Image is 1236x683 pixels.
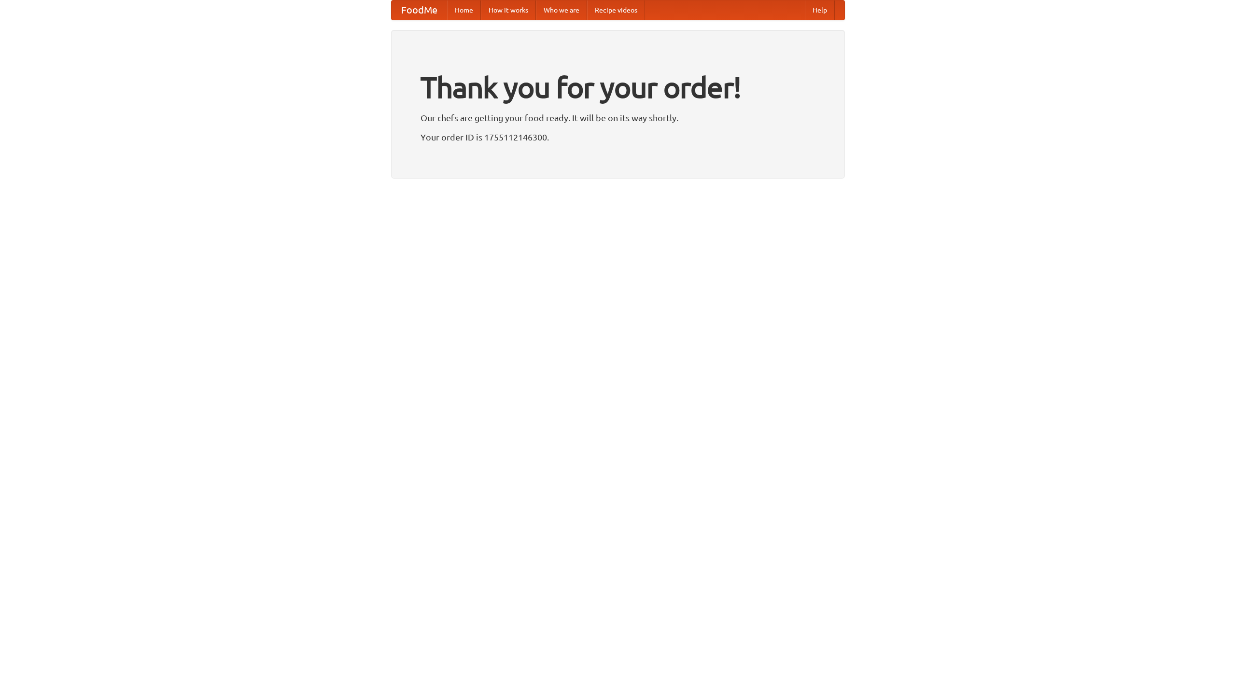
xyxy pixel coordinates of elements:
a: Home [447,0,481,20]
a: FoodMe [392,0,447,20]
a: Who we are [536,0,587,20]
p: Our chefs are getting your food ready. It will be on its way shortly. [421,111,815,125]
a: How it works [481,0,536,20]
p: Your order ID is 1755112146300. [421,130,815,144]
h1: Thank you for your order! [421,64,815,111]
a: Recipe videos [587,0,645,20]
a: Help [805,0,835,20]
